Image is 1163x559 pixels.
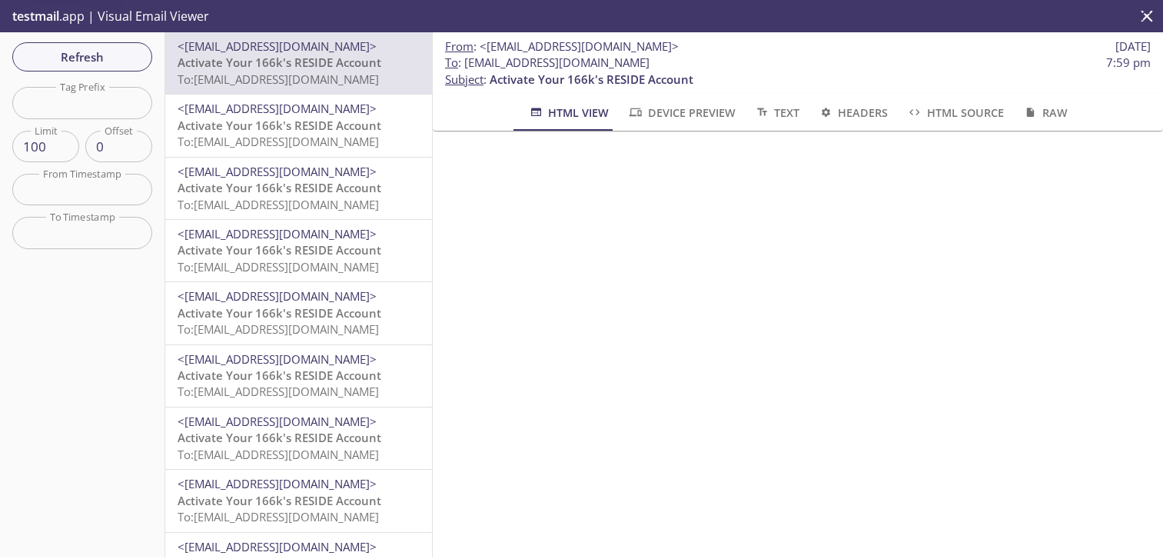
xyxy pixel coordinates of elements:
span: 7:59 pm [1106,55,1151,71]
p: : [445,55,1151,88]
span: HTML View [528,103,609,122]
div: <[EMAIL_ADDRESS][DOMAIN_NAME]>Activate Your 166k's RESIDE AccountTo:[EMAIL_ADDRESS][DOMAIN_NAME] [165,158,432,219]
span: <[EMAIL_ADDRESS][DOMAIN_NAME]> [178,38,377,54]
div: <[EMAIL_ADDRESS][DOMAIN_NAME]>Activate Your 166k's RESIDE AccountTo:[EMAIL_ADDRESS][DOMAIN_NAME] [165,345,432,407]
span: Raw [1022,103,1068,122]
span: To: [EMAIL_ADDRESS][DOMAIN_NAME] [178,197,379,212]
span: Activate Your 166k's RESIDE Account [178,55,381,70]
span: : [EMAIL_ADDRESS][DOMAIN_NAME] [445,55,650,71]
div: <[EMAIL_ADDRESS][DOMAIN_NAME]>Activate Your 166k's RESIDE AccountTo:[EMAIL_ADDRESS][DOMAIN_NAME] [165,32,432,94]
span: To: [EMAIL_ADDRESS][DOMAIN_NAME] [178,72,379,87]
span: <[EMAIL_ADDRESS][DOMAIN_NAME]> [178,288,377,304]
span: Activate Your 166k's RESIDE Account [178,118,381,133]
span: To: [EMAIL_ADDRESS][DOMAIN_NAME] [178,509,379,524]
span: To: [EMAIL_ADDRESS][DOMAIN_NAME] [178,259,379,275]
div: <[EMAIL_ADDRESS][DOMAIN_NAME]>Activate Your 166k's RESIDE AccountTo:[EMAIL_ADDRESS][DOMAIN_NAME] [165,282,432,344]
span: To: [EMAIL_ADDRESS][DOMAIN_NAME] [178,447,379,462]
span: Headers [818,103,888,122]
button: Refresh [12,42,152,72]
span: <[EMAIL_ADDRESS][DOMAIN_NAME]> [178,226,377,241]
span: Device Preview [627,103,735,122]
span: Activate Your 166k's RESIDE Account [178,242,381,258]
span: Subject [445,72,483,87]
span: Activate Your 166k's RESIDE Account [178,305,381,321]
span: <[EMAIL_ADDRESS][DOMAIN_NAME]> [178,476,377,491]
span: Activate Your 166k's RESIDE Account [490,72,693,87]
span: <[EMAIL_ADDRESS][DOMAIN_NAME]> [178,351,377,367]
span: Activate Your 166k's RESIDE Account [178,430,381,445]
span: <[EMAIL_ADDRESS][DOMAIN_NAME]> [178,414,377,429]
span: : [445,38,679,55]
span: Activate Your 166k's RESIDE Account [178,180,381,195]
span: To: [EMAIL_ADDRESS][DOMAIN_NAME] [178,134,379,149]
span: To: [EMAIL_ADDRESS][DOMAIN_NAME] [178,384,379,399]
span: <[EMAIL_ADDRESS][DOMAIN_NAME]> [178,101,377,116]
span: <[EMAIL_ADDRESS][DOMAIN_NAME]> [480,38,679,54]
div: <[EMAIL_ADDRESS][DOMAIN_NAME]>Activate Your 166k's RESIDE AccountTo:[EMAIL_ADDRESS][DOMAIN_NAME] [165,95,432,156]
span: Activate Your 166k's RESIDE Account [178,493,381,508]
span: <[EMAIL_ADDRESS][DOMAIN_NAME]> [178,164,377,179]
span: [DATE] [1115,38,1151,55]
span: From [445,38,474,54]
span: To: [EMAIL_ADDRESS][DOMAIN_NAME] [178,321,379,337]
div: <[EMAIL_ADDRESS][DOMAIN_NAME]>Activate Your 166k's RESIDE AccountTo:[EMAIL_ADDRESS][DOMAIN_NAME] [165,220,432,281]
span: Activate Your 166k's RESIDE Account [178,368,381,383]
span: HTML Source [906,103,1003,122]
span: <[EMAIL_ADDRESS][DOMAIN_NAME]> [178,539,377,554]
div: <[EMAIL_ADDRESS][DOMAIN_NAME]>Activate Your 166k's RESIDE AccountTo:[EMAIL_ADDRESS][DOMAIN_NAME] [165,408,432,469]
span: Refresh [25,47,140,67]
span: Text [754,103,799,122]
div: <[EMAIL_ADDRESS][DOMAIN_NAME]>Activate Your 166k's RESIDE AccountTo:[EMAIL_ADDRESS][DOMAIN_NAME] [165,470,432,531]
span: To [445,55,458,70]
span: testmail [12,8,59,25]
